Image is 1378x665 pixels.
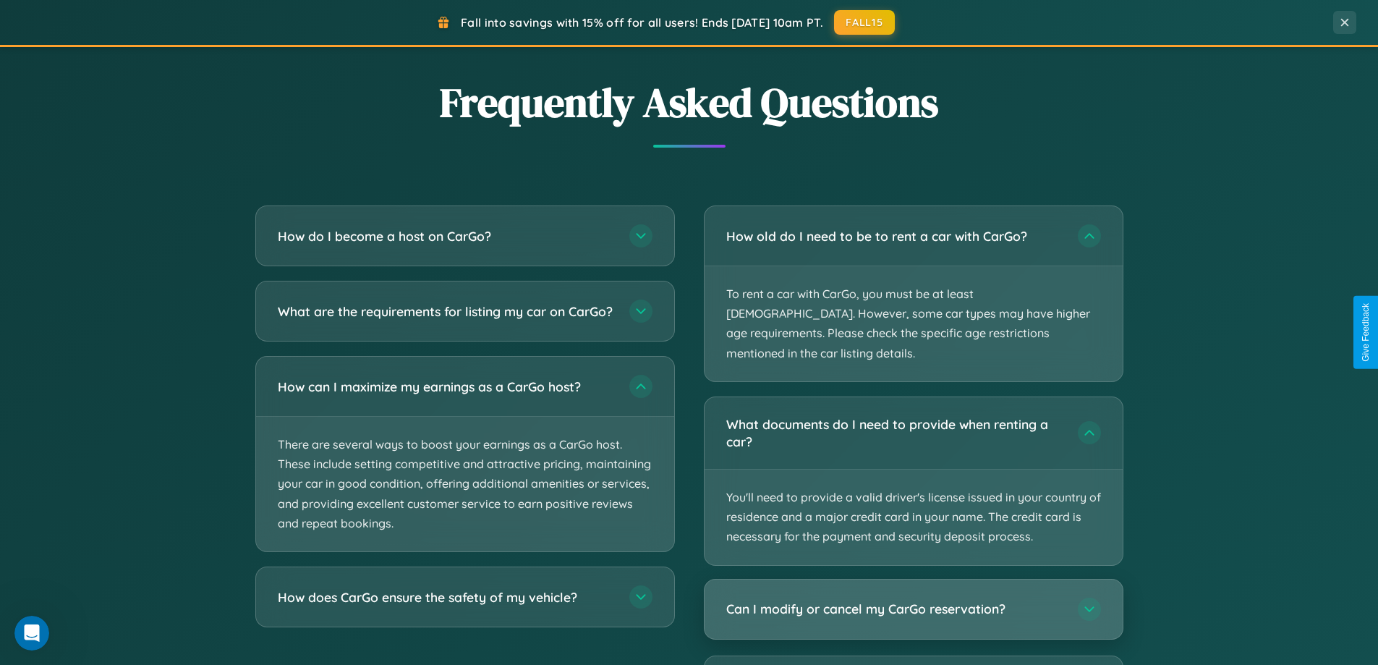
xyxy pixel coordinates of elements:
[705,266,1123,381] p: To rent a car with CarGo, you must be at least [DEMOGRAPHIC_DATA]. However, some car types may ha...
[461,15,823,30] span: Fall into savings with 15% off for all users! Ends [DATE] 10am PT.
[14,616,49,651] iframe: Intercom live chat
[726,227,1063,245] h3: How old do I need to be to rent a car with CarGo?
[278,227,615,245] h3: How do I become a host on CarGo?
[726,600,1063,618] h3: Can I modify or cancel my CarGo reservation?
[1361,303,1371,362] div: Give Feedback
[278,302,615,321] h3: What are the requirements for listing my car on CarGo?
[726,415,1063,451] h3: What documents do I need to provide when renting a car?
[278,378,615,396] h3: How can I maximize my earnings as a CarGo host?
[256,417,674,551] p: There are several ways to boost your earnings as a CarGo host. These include setting competitive ...
[834,10,895,35] button: FALL15
[705,470,1123,565] p: You'll need to provide a valid driver's license issued in your country of residence and a major c...
[278,588,615,606] h3: How does CarGo ensure the safety of my vehicle?
[255,75,1123,130] h2: Frequently Asked Questions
